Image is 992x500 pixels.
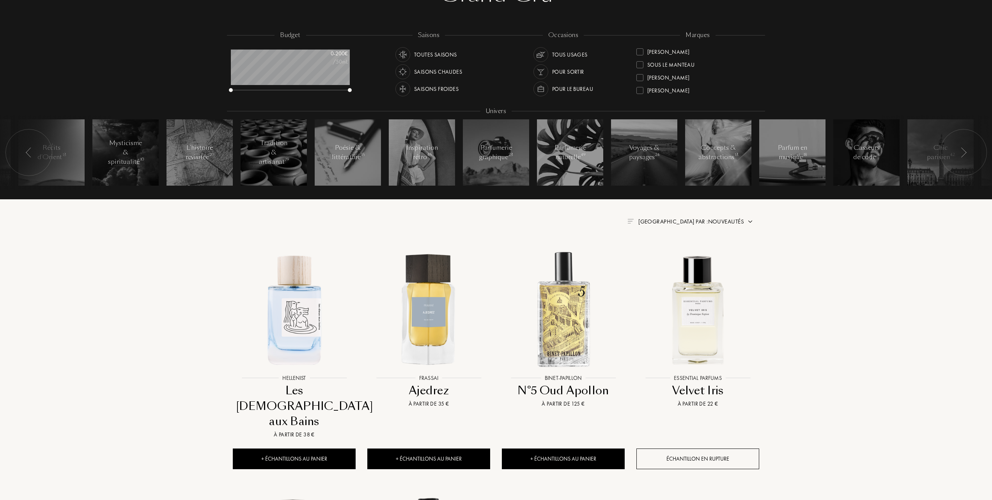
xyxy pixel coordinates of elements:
img: usage_season_cold_white.svg [397,83,408,94]
div: Échantillon en rupture [636,449,759,469]
div: 0 - 200 € [309,50,348,58]
div: À partir de 35 € [370,400,487,408]
div: occasions [543,31,584,40]
div: Sous le Manteau [647,58,694,69]
div: À partir de 22 € [639,400,756,408]
div: Tradition & artisanat [257,138,291,167]
img: arrow.png [747,218,753,225]
img: N°5 Oud Apollon Binet-Papillon [503,248,624,370]
div: Casseurs de code [850,143,883,162]
img: arr_left.svg [26,147,32,158]
div: Voyages & paysages [628,143,661,162]
span: [GEOGRAPHIC_DATA] par : Nouveautés [638,218,744,225]
span: 23 [508,152,513,158]
div: À partir de 125 € [505,400,622,408]
div: Poésie & littérature [331,143,365,162]
span: 24 [655,152,660,158]
img: filter_by.png [627,219,634,223]
img: usage_season_average_white.svg [397,49,408,60]
a: Les Dieux aux Bains HellenistHellenistLes [DEMOGRAPHIC_DATA] aux BainsÀ partir de 38 € [233,240,356,449]
div: Concepts & abstractions [698,143,738,162]
div: Parfumerie graphique [479,143,513,162]
div: Univers [480,107,512,116]
a: Velvet Iris Essential ParfumsEssential ParfumsVelvet IrisÀ partir de 22 € [636,240,759,418]
span: 18 [803,152,807,158]
div: Saisons froides [414,82,459,96]
div: Inspiration rétro [406,143,439,162]
span: 45 [427,152,432,158]
img: Velvet Iris Essential Parfums [637,248,758,370]
span: 13 [735,152,739,158]
img: arr_left.svg [960,147,967,158]
a: N°5 Oud Apollon Binet-PapillonBinet-PapillonN°5 Oud ApollonÀ partir de 125 € [502,240,625,418]
img: usage_occasion_all_white.svg [535,49,546,60]
div: /50mL [309,58,348,66]
img: usage_occasion_party_white.svg [535,66,546,77]
div: [PERSON_NAME] [647,71,689,82]
div: [PERSON_NAME] [647,45,689,56]
span: 49 [581,152,585,158]
div: + Échantillons au panier [502,449,625,469]
div: marques [680,31,715,40]
div: + Échantillons au panier [367,449,490,469]
span: 14 [876,152,880,158]
div: Parfum en musique [776,143,809,162]
span: 15 [361,152,365,158]
div: + Échantillons au panier [233,449,356,469]
div: Tous usages [552,47,588,62]
div: budget [275,31,306,40]
div: Les [DEMOGRAPHIC_DATA] aux Bains [236,383,353,429]
span: 20 [209,152,214,158]
a: Ajedrez FrassaiFrassaiAjedrezÀ partir de 35 € [367,240,490,418]
img: usage_season_hot_white.svg [397,66,408,77]
div: Pour sortir [552,64,584,79]
div: saisons [413,31,445,40]
img: Les Dieux aux Bains Hellenist [234,248,355,370]
div: [PERSON_NAME] [647,84,689,94]
div: Pour le bureau [552,82,593,96]
img: Ajedrez Frassai [368,248,489,370]
div: À partir de 38 € [236,431,353,439]
img: usage_occasion_work_white.svg [535,83,546,94]
div: Mysticisme & spiritualité [108,138,143,167]
div: Parfumerie naturelle [554,143,587,162]
span: 79 [285,157,289,162]
div: Toutes saisons [414,47,457,62]
div: L'histoire revisitée [183,143,216,162]
span: 10 [140,157,144,162]
div: Saisons chaudes [414,64,462,79]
